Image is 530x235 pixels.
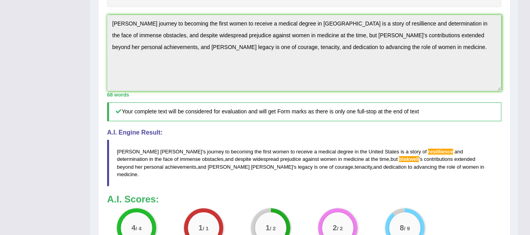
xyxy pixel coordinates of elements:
span: women [463,164,479,170]
span: medicine [117,171,137,177]
span: despite [235,156,251,162]
span: prejudice [280,156,301,162]
span: time [380,156,390,162]
span: face [163,156,173,162]
span: first [263,149,271,155]
span: journey [207,149,224,155]
span: medical [319,149,336,155]
span: at [365,156,370,162]
span: personal [144,164,164,170]
span: one [319,164,328,170]
span: of [329,164,333,170]
span: women [320,156,337,162]
span: extended [454,156,475,162]
span: s [294,164,297,170]
small: / 9 [404,226,410,232]
small: / 4 [136,226,142,232]
span: is [314,164,318,170]
span: Possible spelling mistake found. (did you mean: Blackwell) [399,156,419,162]
span: is [401,149,404,155]
small: / 2 [270,226,276,232]
span: States [385,149,399,155]
big: 2 [333,224,337,232]
span: to [291,149,295,155]
span: the [155,156,162,162]
small: / 2 [337,226,343,232]
span: of [174,156,178,162]
span: widespread [253,156,279,162]
span: advancing [413,164,437,170]
span: [PERSON_NAME] [160,149,202,155]
span: to [225,149,229,155]
span: obstacles [202,156,224,162]
span: immense [180,156,201,162]
span: in [149,156,153,162]
span: her [135,164,142,170]
span: in [338,156,342,162]
span: [PERSON_NAME] [208,164,250,170]
span: in [355,149,359,155]
div: 68 words [107,91,501,98]
span: the [360,149,367,155]
blockquote: ' , , ' , ' , , . [107,140,501,186]
span: the [438,164,445,170]
span: beyond [117,164,134,170]
span: women [273,149,289,155]
span: the [255,149,262,155]
big: 4 [131,224,136,232]
span: against [302,156,319,162]
span: United [369,149,384,155]
span: of [457,164,461,170]
span: to [408,164,412,170]
span: of [423,149,427,155]
span: in [480,164,484,170]
span: story [410,149,421,155]
span: s [420,156,423,162]
span: medicine [344,156,364,162]
span: a [406,149,408,155]
big: 1 [199,224,203,232]
span: and [225,156,233,162]
b: A.I. Scores: [107,194,159,204]
span: degree [337,149,353,155]
span: the [371,156,378,162]
span: role [447,164,455,170]
span: achievements [165,164,196,170]
span: but [391,156,398,162]
span: contributions [424,156,453,162]
h5: Your complete text will be considered for evaluation and will get Form marks as there is only one... [107,102,501,121]
span: legacy [298,164,313,170]
big: 1 [266,224,270,232]
span: and [373,164,382,170]
span: courage [335,164,353,170]
span: a [314,149,317,155]
span: dedication [383,164,406,170]
big: 8 [400,224,404,232]
h4: A.I. Engine Result: [107,129,501,136]
span: [PERSON_NAME] [117,149,159,155]
span: Possible spelling mistake found. (did you mean: resilience) [428,149,453,155]
span: receive [296,149,313,155]
span: s [203,149,206,155]
span: tenacity [355,164,372,170]
span: [PERSON_NAME] [251,164,293,170]
span: determination [117,156,148,162]
small: / 1 [203,226,209,232]
span: and [455,149,463,155]
span: and [198,164,206,170]
span: becoming [231,149,253,155]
